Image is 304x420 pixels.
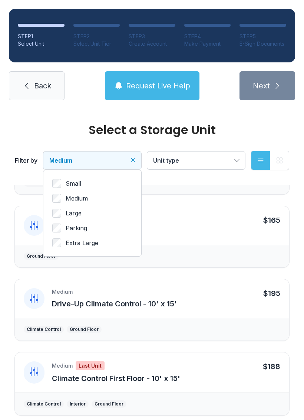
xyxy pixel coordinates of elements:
[27,401,61,407] div: Climate Control
[52,362,73,369] div: Medium
[239,33,286,40] div: STEP 5
[66,238,98,247] span: Extra Large
[52,288,73,296] div: Medium
[34,81,51,91] span: Back
[73,33,120,40] div: STEP 2
[18,40,65,48] div: Select Unit
[15,124,289,136] div: Select a Storage Unit
[52,238,61,247] input: Extra Large
[52,299,177,308] span: Drive-Up Climate Control - 10' x 15'
[66,209,82,218] span: Large
[184,40,231,48] div: Make Payment
[147,152,245,169] button: Unit type
[263,215,280,225] div: $165
[129,156,137,164] button: Clear filters
[52,224,61,232] input: Parking
[129,40,175,48] div: Create Account
[52,373,180,384] button: Climate Control First Floor - 10' x 15'
[129,33,175,40] div: STEP 3
[184,33,231,40] div: STEP 4
[52,179,61,188] input: Small
[253,81,270,91] span: Next
[126,81,190,91] span: Request Live Help
[52,194,61,203] input: Medium
[76,361,105,370] div: Last Unit
[70,401,86,407] div: Interior
[52,299,177,309] button: Drive-Up Climate Control - 10' x 15'
[15,156,37,165] div: Filter by
[43,152,141,169] button: Medium
[18,33,65,40] div: STEP 1
[73,40,120,48] div: Select Unit Tier
[49,157,72,164] span: Medium
[66,194,88,203] span: Medium
[70,326,99,332] div: Ground Floor
[66,224,87,232] span: Parking
[66,179,81,188] span: Small
[27,326,61,332] div: Climate Control
[52,374,180,383] span: Climate Control First Floor - 10' x 15'
[27,253,56,259] div: Ground Floor
[153,157,179,164] span: Unit type
[52,209,61,218] input: Large
[95,401,123,407] div: Ground Floor
[263,288,280,299] div: $195
[239,40,286,48] div: E-Sign Documents
[263,361,280,372] div: $188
